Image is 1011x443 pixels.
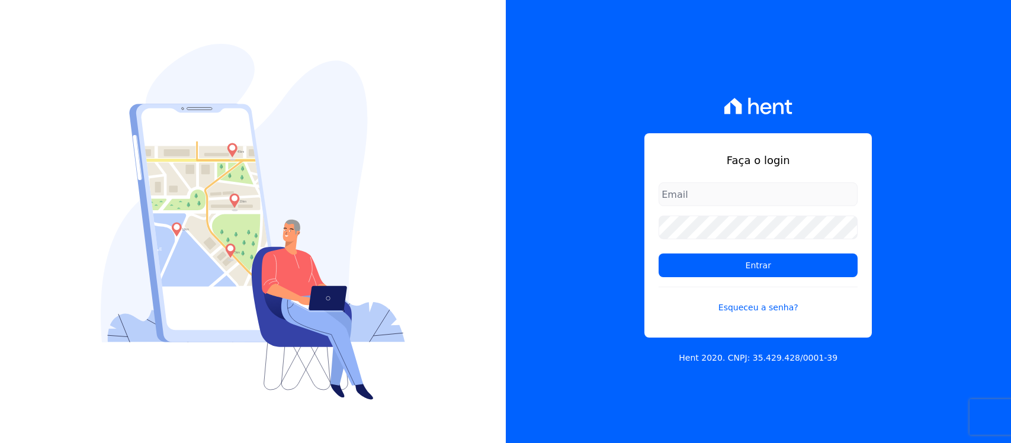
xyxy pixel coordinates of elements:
a: Esqueceu a senha? [659,287,858,314]
img: Login [101,44,405,400]
h1: Faça o login [659,152,858,168]
input: Entrar [659,253,858,277]
input: Email [659,182,858,206]
p: Hent 2020. CNPJ: 35.429.428/0001-39 [679,352,837,364]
